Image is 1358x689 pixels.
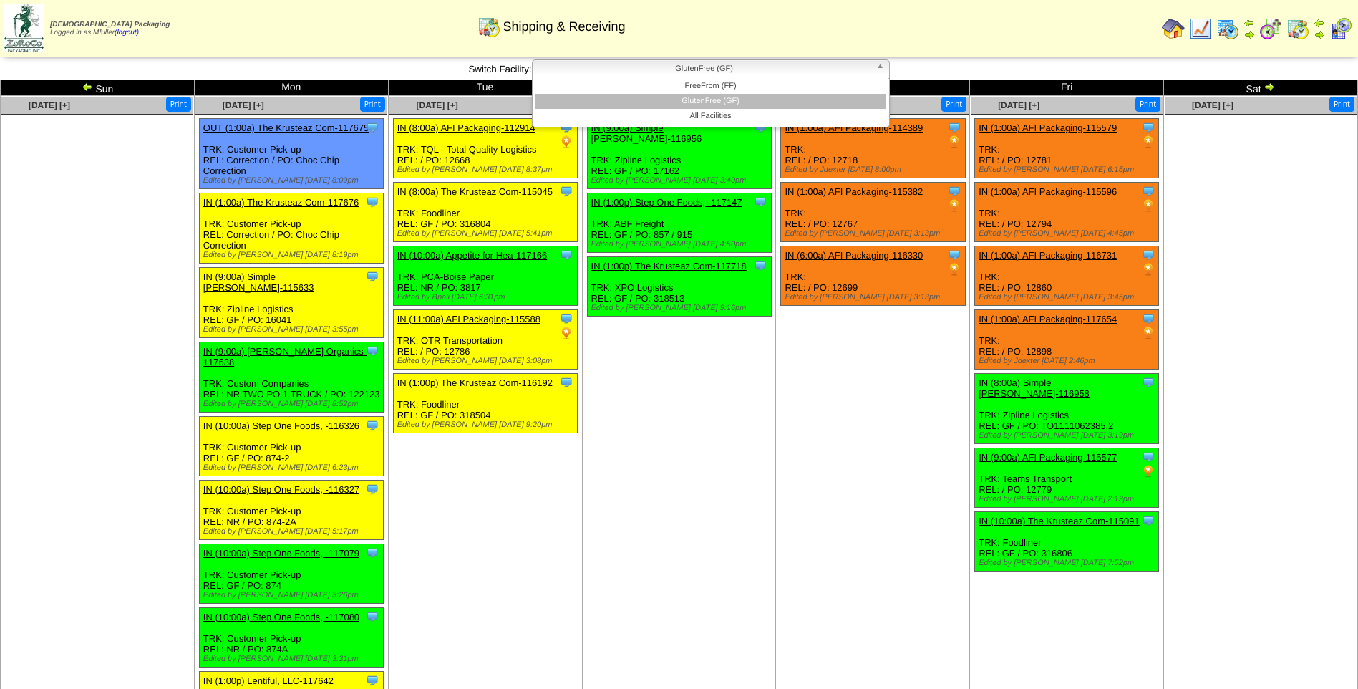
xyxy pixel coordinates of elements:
[1314,29,1325,40] img: arrowright.gif
[591,304,771,312] div: Edited by [PERSON_NAME] [DATE] 9:16pm
[365,609,379,624] img: Tooltip
[199,342,383,413] div: TRK: Custom Companies REL: NR TWO PO 1 TRUCK / PO: 122123
[503,19,625,34] span: Shipping & Receiving
[417,100,458,110] a: [DATE] [+]
[203,400,383,408] div: Edited by [PERSON_NAME] [DATE] 8:52pm
[199,608,383,668] div: TRK: Customer Pick-up REL: NR / PO: 874A
[203,463,383,472] div: Edited by [PERSON_NAME] [DATE] 6:23pm
[203,346,367,367] a: IN (9:00a) [PERSON_NAME] Organics-117638
[397,314,540,324] a: IN (11:00a) AFI Packaging-115588
[397,377,553,388] a: IN (1:00p) The Krusteaz Com-116192
[1141,326,1155,340] img: PO
[591,240,771,249] div: Edited by [PERSON_NAME] [DATE] 4:50pm
[785,186,923,197] a: IN (1:00a) AFI Packaging-115382
[199,193,383,264] div: TRK: Customer Pick-up REL: Correction / PO: Choc Chip Correction
[753,259,767,273] img: Tooltip
[535,94,886,109] li: GlutenFree (GF)
[203,675,334,686] a: IN (1:00p) Lentiful, LLC-117642
[1141,184,1155,198] img: Tooltip
[199,119,383,189] div: TRK: Customer Pick-up REL: Correction / PO: Choc Chip Correction
[1164,80,1358,96] td: Sat
[365,418,379,433] img: Tooltip
[591,122,702,144] a: IN (9:00a) Simple [PERSON_NAME]-116956
[1135,97,1160,112] button: Print
[591,176,771,185] div: Edited by [PERSON_NAME] [DATE] 3:40pm
[591,261,747,271] a: IN (1:00p) The Krusteaz Com-117718
[203,122,369,133] a: OUT (1:00a) The Krusteaz Com-117675
[365,195,379,209] img: Tooltip
[397,250,548,261] a: IN (10:00a) Appetite for Hea-117166
[998,100,1039,110] a: [DATE] [+]
[979,357,1158,365] div: Edited by Jdexter [DATE] 2:46pm
[365,482,379,496] img: Tooltip
[753,195,767,209] img: Tooltip
[1189,17,1212,40] img: line_graph.gif
[535,79,886,94] li: FreeFrom (FF)
[1141,262,1155,276] img: PO
[393,246,577,306] div: TRK: PCA-Boise Paper REL: NR / PO: 3817
[975,246,1159,306] div: TRK: REL: / PO: 12860
[1141,120,1155,135] img: Tooltip
[979,314,1117,324] a: IN (1:00a) AFI Packaging-117654
[979,186,1117,197] a: IN (1:00a) AFI Packaging-115596
[975,448,1159,508] div: TRK: Teams Transport REL: / PO: 12779
[203,484,359,495] a: IN (10:00a) Step One Foods, -116327
[203,325,383,334] div: Edited by [PERSON_NAME] [DATE] 3:55pm
[947,120,961,135] img: Tooltip
[1141,312,1155,326] img: Tooltip
[785,165,964,174] div: Edited by Jdexter [DATE] 8:00pm
[535,109,886,124] li: All Facilities
[203,612,359,622] a: IN (10:00a) Step One Foods, -117080
[979,250,1117,261] a: IN (1:00a) AFI Packaging-116731
[203,251,383,259] div: Edited by [PERSON_NAME] [DATE] 8:19pm
[975,512,1159,572] div: TRK: Foodliner REL: GF / PO: 316806
[397,165,577,174] div: Edited by [PERSON_NAME] [DATE] 8:37pm
[947,262,961,276] img: PO
[203,591,383,599] div: Edited by [PERSON_NAME] [DATE] 3:26pm
[975,374,1159,444] div: TRK: Zipline Logistics REL: GF / PO: TO1111062385.2
[970,80,1164,96] td: Fri
[947,135,961,149] img: PO
[1192,100,1233,110] span: [DATE] [+]
[397,186,553,197] a: IN (8:00a) The Krusteaz Com-115045
[199,481,383,540] div: TRK: Customer Pick-up REL: NR / PO: 874-2A
[50,21,170,37] span: Logged in as Mfuller
[82,81,93,92] img: arrowleft.gif
[1,80,195,96] td: Sun
[203,548,359,559] a: IN (10:00a) Step One Foods, -117079
[388,80,582,96] td: Tue
[397,293,577,302] div: Edited by Bpali [DATE] 6:31pm
[1162,17,1185,40] img: home.gif
[559,375,573,390] img: Tooltip
[365,269,379,284] img: Tooltip
[365,546,379,560] img: Tooltip
[393,310,577,370] div: TRK: OTR Transportation REL: / PO: 12786
[194,80,388,96] td: Mon
[203,271,314,293] a: IN (9:00a) Simple [PERSON_NAME]-115633
[397,229,577,238] div: Edited by [PERSON_NAME] [DATE] 5:41pm
[979,377,1090,399] a: IN (8:00a) Simple [PERSON_NAME]-116958
[1141,464,1155,478] img: PO
[397,420,577,429] div: Edited by [PERSON_NAME] [DATE] 9:20pm
[360,97,385,112] button: Print
[365,344,379,358] img: Tooltip
[1329,97,1354,112] button: Print
[1216,17,1239,40] img: calendarprod.gif
[203,655,383,663] div: Edited by [PERSON_NAME] [DATE] 3:31pm
[223,100,264,110] a: [DATE] [+]
[365,120,379,135] img: Tooltip
[1141,375,1155,390] img: Tooltip
[1286,17,1309,40] img: calendarinout.gif
[781,246,965,306] div: TRK: REL: / PO: 12699
[785,229,964,238] div: Edited by [PERSON_NAME] [DATE] 3:13pm
[947,184,961,198] img: Tooltip
[979,165,1158,174] div: Edited by [PERSON_NAME] [DATE] 6:15pm
[975,310,1159,370] div: TRK: REL: / PO: 12898
[203,176,383,185] div: Edited by [PERSON_NAME] [DATE] 8:09pm
[1141,514,1155,528] img: Tooltip
[365,673,379,688] img: Tooltip
[587,257,771,317] div: TRK: XPO Logistics REL: GF / PO: 318513
[559,184,573,198] img: Tooltip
